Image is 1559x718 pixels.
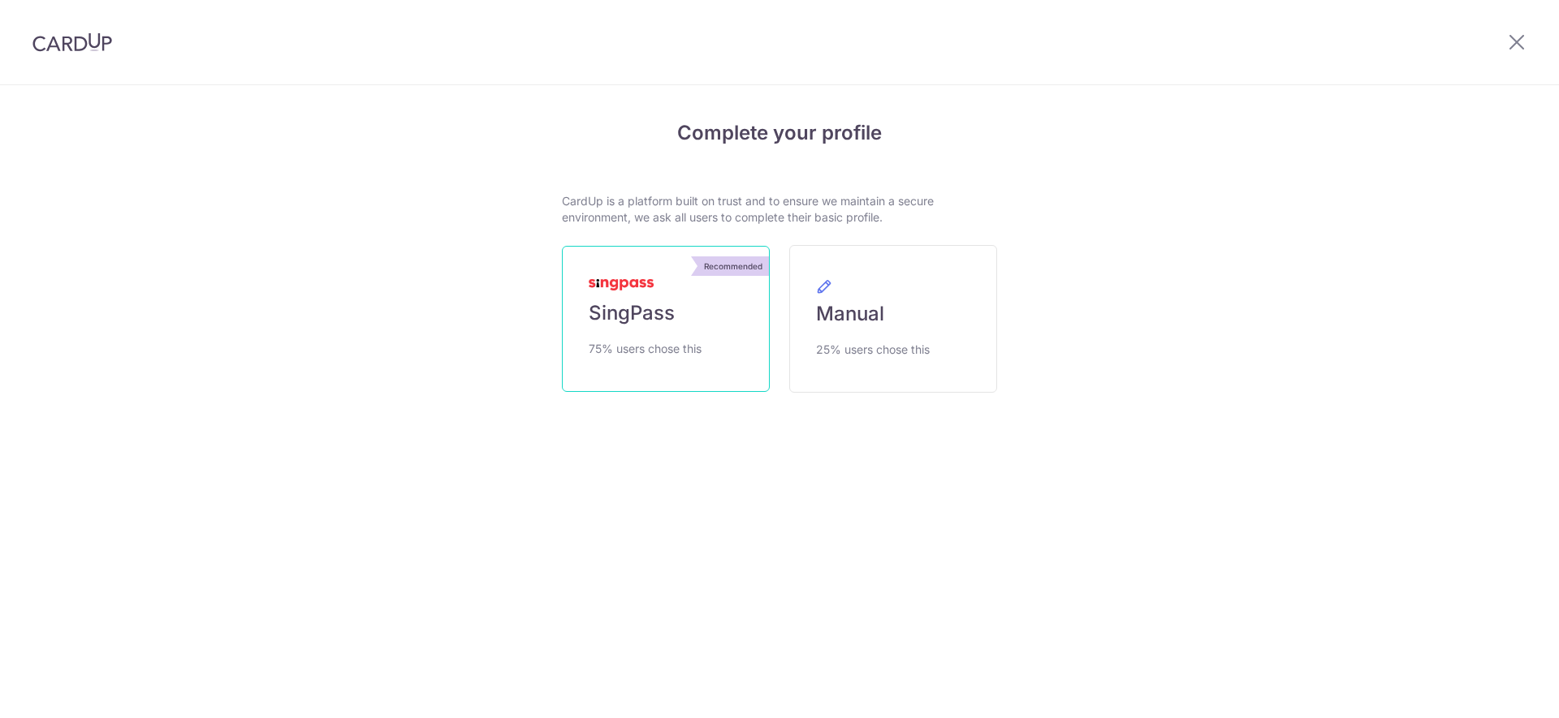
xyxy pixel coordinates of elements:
[697,256,769,276] div: Recommended
[32,32,112,52] img: CardUp
[816,340,930,359] span: 25% users chose this
[144,11,177,26] span: Help
[562,118,997,148] h4: Complete your profile
[589,279,654,290] img: MyInfoLogo
[562,246,770,392] a: Recommended SingPass 75% users chose this
[789,245,997,393] a: Manual 25% users chose this
[589,300,675,326] span: SingPass
[589,339,702,359] span: 75% users chose this
[816,301,884,327] span: Manual
[562,193,997,226] p: CardUp is a platform built on trust and to ensure we maintain a secure environment, we ask all us...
